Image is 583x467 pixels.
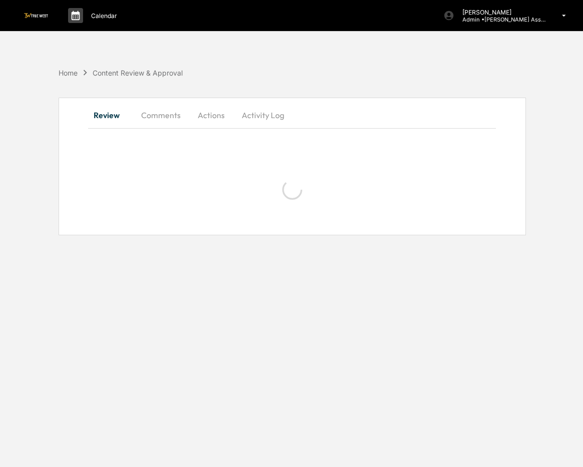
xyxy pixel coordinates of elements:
button: Actions [189,103,234,127]
img: logo [24,13,48,18]
button: Review [88,103,133,127]
button: Comments [133,103,189,127]
p: [PERSON_NAME] [454,9,547,16]
p: Calendar [83,12,122,20]
div: Content Review & Approval [93,69,183,77]
p: Admin • [PERSON_NAME] Asset Management [454,16,547,23]
div: Home [59,69,78,77]
div: secondary tabs example [88,103,496,127]
button: Activity Log [234,103,292,127]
